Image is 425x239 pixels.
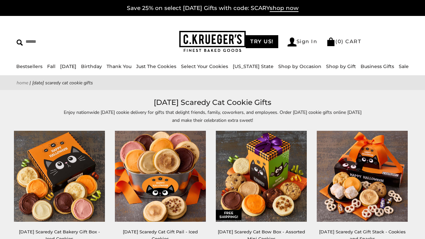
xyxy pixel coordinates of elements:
a: Shop by Occasion [278,63,321,69]
a: Birthday [81,63,102,69]
a: Fall [47,63,55,69]
a: Save 25% on select [DATE] Gifts with code: SCARYshop now [127,5,298,12]
img: Halloween Scaredy Cat Bakery Gift Box - Iced Cookies [14,131,105,222]
nav: breadcrumbs [17,79,408,87]
span: [DATE] Scaredy Cat Cookie Gifts [32,80,93,86]
a: [US_STATE] State [233,63,274,69]
a: Just The Cookies [136,63,176,69]
input: Search [17,37,107,47]
a: (0) CART [326,38,361,44]
a: Bestsellers [16,63,42,69]
a: Sale [399,63,409,69]
img: Bag [326,38,335,46]
img: Halloween Scaredy Cat Gift Pail - Iced Cookies [115,131,206,222]
a: [DATE] [60,63,76,69]
img: C.KRUEGER'S [179,31,246,52]
a: Shop by Gift [326,63,356,69]
a: Sign In [288,38,317,46]
span: shop now [270,5,298,12]
img: Account [288,38,297,46]
h1: [DATE] Scaredy Cat Cookie Gifts [27,97,398,109]
span: | [30,80,31,86]
a: Thank You [107,63,131,69]
p: Enjoy nationwide [DATE] cookie delivery for gifts that delight friends, family, coworkers, and em... [60,109,365,124]
a: TRY US! [246,35,278,48]
a: Business Gifts [361,63,394,69]
img: Halloween Scaredy Cat Gift Stack - Cookies and Snacks [317,131,408,222]
a: Home [17,80,28,86]
span: 0 [338,38,342,44]
img: Search [17,40,23,46]
a: Select Your Cookies [181,63,228,69]
img: Halloween Scaredy Cat Bow Box - Assorted Mini Cookies [216,131,307,222]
